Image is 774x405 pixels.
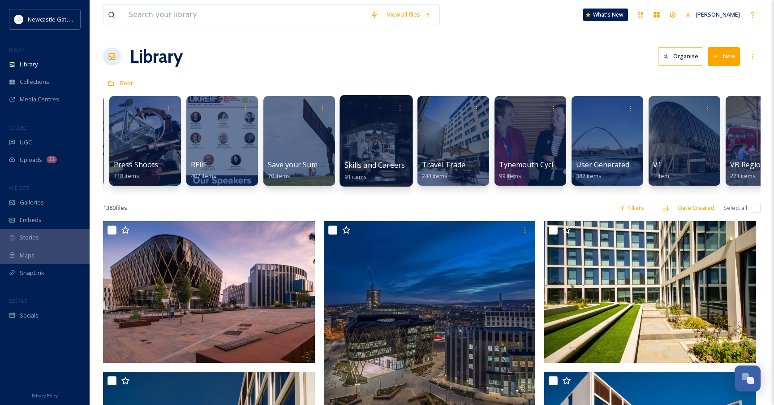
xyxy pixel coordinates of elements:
[615,199,649,217] div: Filters
[422,160,465,170] span: Travel Trade
[20,269,44,277] span: SnapLink
[103,204,127,212] span: 1380 file s
[422,172,447,180] span: 244 items
[499,160,598,170] span: Tynemouth Cycling Sculpture
[344,172,367,180] span: 91 items
[268,161,331,180] a: Save your Summer70 items
[9,297,27,304] span: SOCIALS
[20,198,44,207] span: Galleries
[723,204,747,212] span: Select all
[268,160,331,170] span: Save your Summer
[653,161,669,180] a: V11 item
[114,172,139,180] span: 118 items
[681,6,744,23] a: [PERSON_NAME]
[20,60,38,69] span: Library
[658,47,703,65] button: Organise
[9,124,28,131] span: COLLECT
[730,172,756,180] span: 221 items
[499,161,598,180] a: Tynemouth Cycling Sculpture99 items
[103,221,315,363] img: NICD and FDC - Credit Gillespies.jpg
[191,172,216,180] span: 407 items
[499,172,521,180] span: 99 items
[130,43,183,70] a: Library
[20,216,42,224] span: Embeds
[120,79,133,87] span: Root
[20,311,39,320] span: Socials
[20,78,49,86] span: Collections
[653,160,662,170] span: V1
[576,161,658,180] a: User Generated Content382 items
[191,160,206,170] span: REiiF
[32,393,58,399] span: Privacy Policy
[9,46,25,53] span: MEDIA
[9,184,30,191] span: WIDGETS
[32,390,58,401] a: Privacy Policy
[114,161,158,180] a: Press Shoots118 items
[576,160,658,170] span: User Generated Content
[696,10,740,18] span: [PERSON_NAME]
[20,138,32,147] span: UGC
[124,5,366,25] input: Search your library
[653,172,669,180] span: 1 item
[20,233,39,242] span: Stories
[708,47,740,65] button: New
[268,172,290,180] span: 70 items
[344,161,405,181] a: Skills and Careers91 items
[735,366,761,392] button: Open Chat
[47,156,57,163] div: 22
[114,160,158,170] span: Press Shoots
[422,161,465,180] a: Travel Trade244 items
[344,160,405,170] span: Skills and Careers
[14,15,23,24] img: DqD9wEUd_400x400.jpg
[20,156,42,164] span: Uploads
[544,221,756,363] img: KIER-BIO-3971.jpg
[583,9,628,21] a: What's New
[120,78,133,88] a: Root
[28,15,110,23] span: Newcastle Gateshead Initiative
[576,172,602,180] span: 382 items
[658,47,708,65] a: Organise
[20,251,34,260] span: Maps
[20,95,59,104] span: Media Centres
[191,161,216,180] a: REiiF407 items
[383,6,435,23] a: View all files
[674,199,719,217] div: Date Created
